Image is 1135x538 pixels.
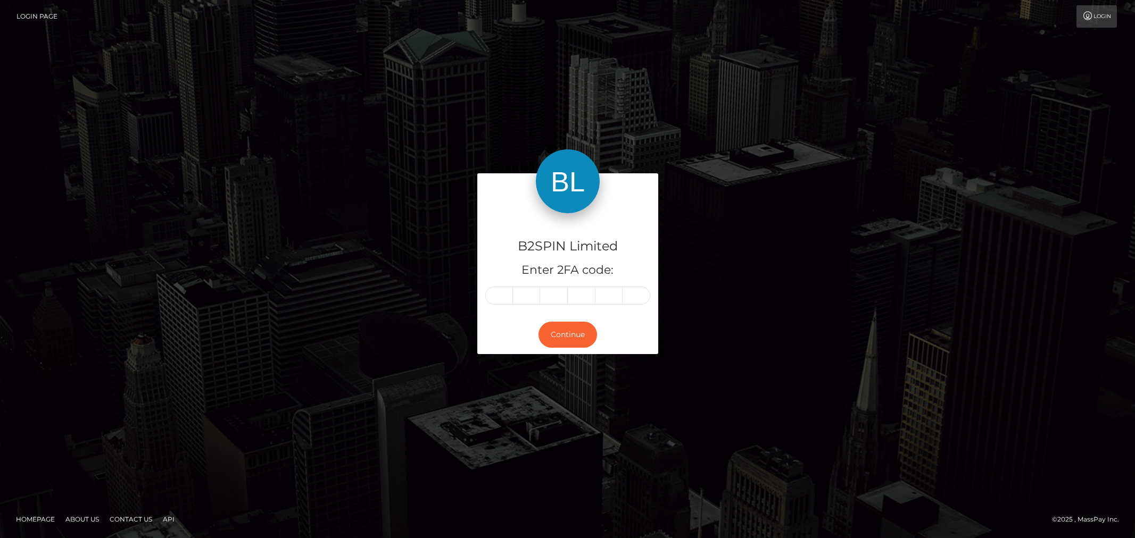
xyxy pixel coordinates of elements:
[159,511,179,527] a: API
[1052,514,1127,525] div: © 2025 , MassPay Inc.
[485,262,650,279] h5: Enter 2FA code:
[536,149,600,213] img: B2SPIN Limited
[12,511,59,527] a: Homepage
[538,322,597,348] button: Continue
[105,511,156,527] a: Contact Us
[61,511,103,527] a: About Us
[485,237,650,256] h4: B2SPIN Limited
[16,5,57,28] a: Login Page
[1076,5,1117,28] a: Login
